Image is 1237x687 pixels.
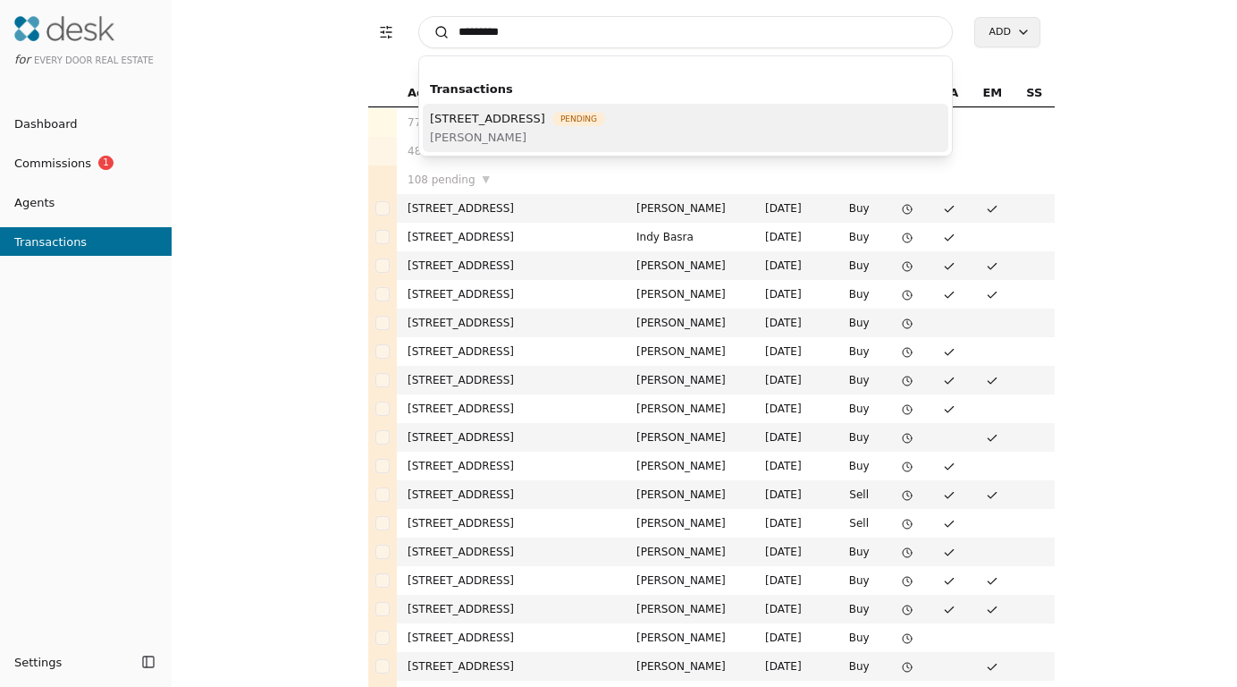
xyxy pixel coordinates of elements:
td: [STREET_ADDRESS] [397,509,626,538]
td: [DATE] [754,223,832,251]
button: Settings [7,648,136,676]
td: [PERSON_NAME] [626,251,754,280]
span: Pending [552,112,605,126]
td: [STREET_ADDRESS] [397,538,626,566]
span: Every Door Real Estate [34,55,154,65]
td: [STREET_ADDRESS] [397,452,626,480]
td: [STREET_ADDRESS] [397,480,626,509]
span: SS [1026,83,1042,103]
td: [STREET_ADDRESS] [397,223,626,251]
td: [DATE] [754,538,832,566]
td: [STREET_ADDRESS] [397,194,626,223]
td: Buy [832,309,886,337]
td: [DATE] [754,566,832,595]
td: Buy [832,337,886,366]
td: Buy [832,623,886,652]
td: [DATE] [754,366,832,394]
div: 77 active [408,114,615,131]
td: [PERSON_NAME] [626,623,754,652]
td: Buy [832,194,886,223]
td: [PERSON_NAME] [626,538,754,566]
td: Buy [832,595,886,623]
span: [STREET_ADDRESS] [430,109,545,128]
td: [DATE] [754,394,832,423]
div: Suggestions [419,71,952,156]
span: Settings [14,653,62,672]
td: [DATE] [754,623,832,652]
td: Buy [832,251,886,280]
span: ▼ [483,172,490,188]
td: [DATE] [754,337,832,366]
td: [STREET_ADDRESS] [397,251,626,280]
span: 108 pending [408,171,475,189]
td: [STREET_ADDRESS] [397,337,626,366]
td: [PERSON_NAME] [626,309,754,337]
td: [PERSON_NAME] [626,452,754,480]
td: [STREET_ADDRESS] [397,623,626,652]
td: Buy [832,394,886,423]
td: Indy Basra [626,223,754,251]
td: [PERSON_NAME] [626,366,754,394]
td: [DATE] [754,595,832,623]
span: [PERSON_NAME] [430,128,605,147]
td: [STREET_ADDRESS] [397,423,626,452]
td: [DATE] [754,509,832,538]
div: Transactions [423,74,948,104]
td: Buy [832,280,886,309]
td: [DATE] [754,423,832,452]
span: for [14,53,30,66]
td: [PERSON_NAME] [626,566,754,595]
td: [PERSON_NAME] [626,652,754,681]
button: Add [974,17,1040,47]
td: [PERSON_NAME] [626,595,754,623]
td: [DATE] [754,280,832,309]
td: [PERSON_NAME] [626,280,754,309]
td: [STREET_ADDRESS] [397,595,626,623]
td: [STREET_ADDRESS] [397,394,626,423]
td: Buy [832,538,886,566]
td: [STREET_ADDRESS] [397,280,626,309]
img: Desk [14,16,114,41]
td: [PERSON_NAME] [626,194,754,223]
td: [STREET_ADDRESS] [397,366,626,394]
td: Sell [832,480,886,509]
td: Buy [832,366,886,394]
td: [PERSON_NAME] [626,480,754,509]
span: Address [408,83,460,103]
td: Buy [832,423,886,452]
td: [DATE] [754,452,832,480]
td: [DATE] [754,652,832,681]
span: EM [982,83,1002,103]
td: [DATE] [754,480,832,509]
td: [DATE] [754,194,832,223]
td: Buy [832,452,886,480]
td: [PERSON_NAME] [626,394,754,423]
td: [DATE] [754,309,832,337]
td: Buy [832,652,886,681]
td: Buy [832,223,886,251]
td: [PERSON_NAME] [626,423,754,452]
td: Sell [832,509,886,538]
td: [STREET_ADDRESS] [397,652,626,681]
td: [DATE] [754,251,832,280]
td: [STREET_ADDRESS] [397,566,626,595]
span: 1 [98,156,114,170]
td: [STREET_ADDRESS] [397,309,626,337]
td: [PERSON_NAME] [626,509,754,538]
div: 4898 offer [408,142,615,160]
td: [PERSON_NAME] [626,337,754,366]
td: Buy [832,566,886,595]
